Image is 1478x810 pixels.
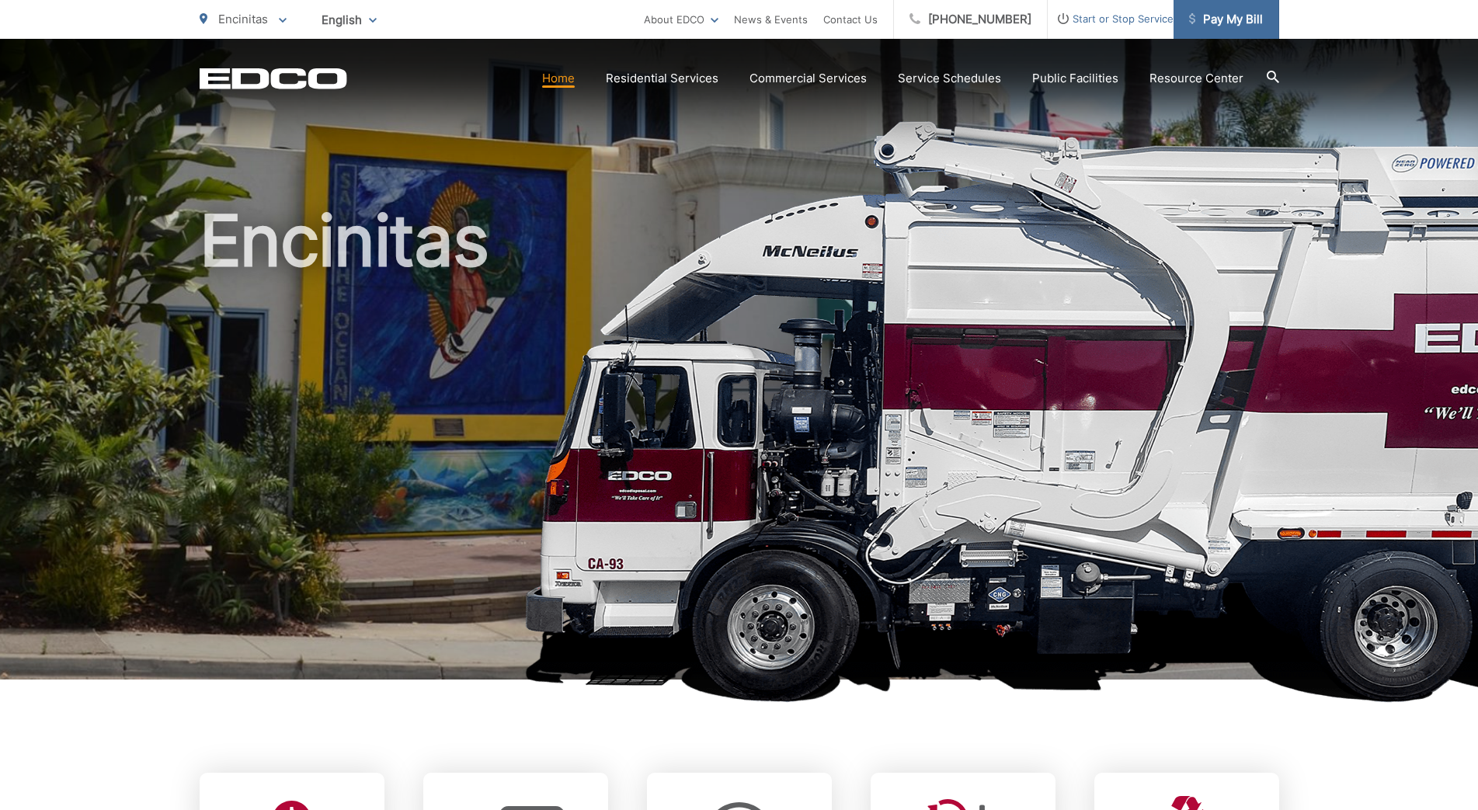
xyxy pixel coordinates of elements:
[823,10,878,29] a: Contact Us
[542,69,575,88] a: Home
[218,12,268,26] span: Encinitas
[1189,10,1263,29] span: Pay My Bill
[734,10,808,29] a: News & Events
[749,69,867,88] a: Commercial Services
[310,6,388,33] span: English
[1032,69,1118,88] a: Public Facilities
[898,69,1001,88] a: Service Schedules
[644,10,718,29] a: About EDCO
[200,202,1279,694] h1: Encinitas
[200,68,347,89] a: EDCD logo. Return to the homepage.
[606,69,718,88] a: Residential Services
[1149,69,1243,88] a: Resource Center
